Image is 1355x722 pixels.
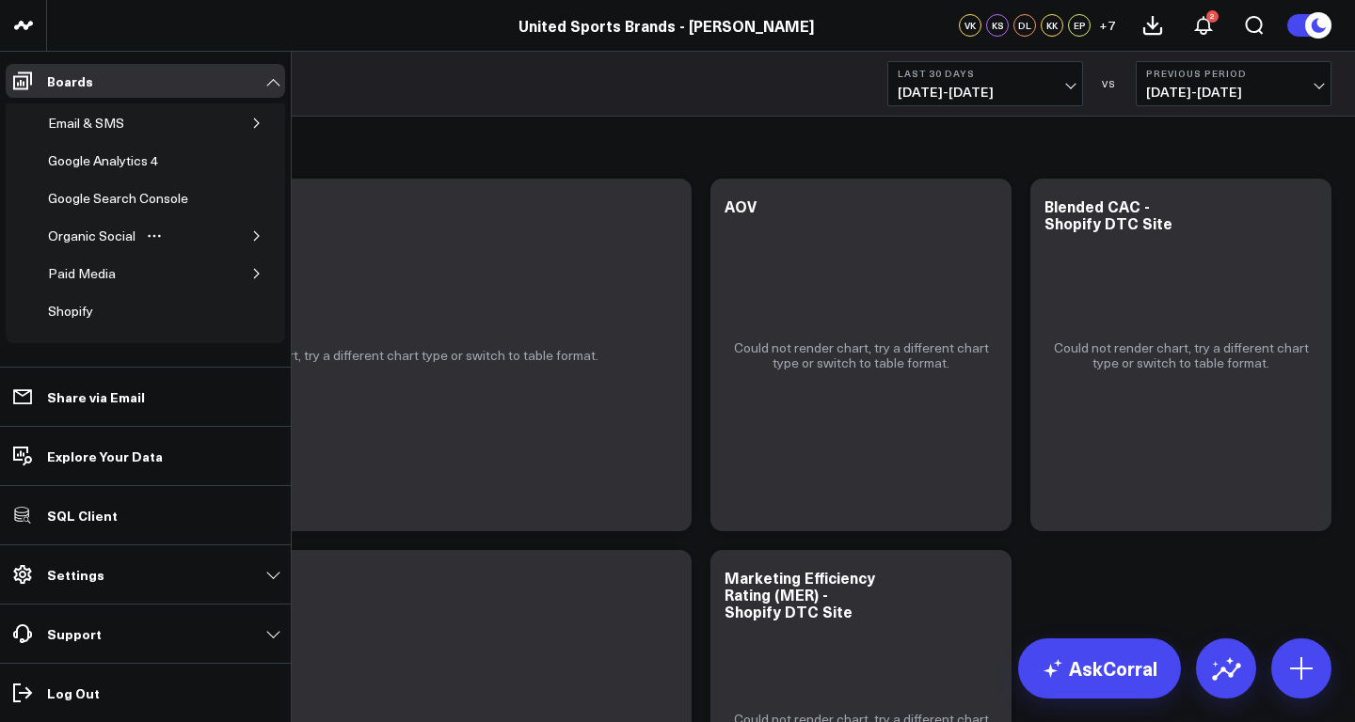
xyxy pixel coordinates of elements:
a: Organic SocialOpen board menu [36,217,176,255]
a: United Sports Brands - [PERSON_NAME] [518,15,814,36]
p: Could not render chart, try a different chart type or switch to table format. [164,348,598,363]
p: Boards [47,73,93,88]
div: Email & SMS [43,112,129,134]
div: VS [1092,78,1126,89]
p: Support [47,626,102,641]
div: KK [1041,14,1063,37]
div: Paid Media [43,262,120,285]
p: Could not render chart, try a different chart type or switch to table format. [1049,340,1313,370]
p: Settings [47,567,104,582]
b: Last 30 Days [898,68,1073,79]
a: Paid MediaOpen board menu [36,255,156,292]
span: [DATE] - [DATE] [1146,85,1321,100]
p: Log Out [47,685,100,700]
div: Blended CAC - Shopify DTC Site [1044,196,1172,233]
div: Google Analytics 4 [43,149,163,172]
div: Sandbox [43,337,105,360]
div: DL [1013,14,1036,37]
div: AOV [725,196,757,216]
a: Log Out [6,676,285,710]
p: Explore Your Data [47,448,163,463]
button: Last 30 Days[DATE]-[DATE] [887,61,1083,106]
p: SQL Client [47,508,118,523]
b: Previous Period [1146,68,1321,79]
a: SandboxOpen board menu [36,330,141,368]
div: Organic Social [43,225,140,247]
div: Shopify [43,300,98,322]
a: SQL Client [6,498,285,532]
span: + 7 [1099,19,1115,32]
div: 2 [1206,10,1219,23]
a: Google Analytics 4Open board menu [36,142,199,180]
a: AskCorral [1018,638,1181,698]
a: Google Search ConsoleOpen board menu [36,180,229,217]
a: ShopifyOpen board menu [36,292,134,330]
div: EP [1068,14,1091,37]
button: Open board menu [140,228,168,243]
span: [DATE] - [DATE] [898,85,1073,100]
p: Could not render chart, try a different chart type or switch to table format. [729,340,993,370]
div: Marketing Efficiency Rating (MER) - Shopify DTC Site [725,567,875,621]
a: Email & SMSOpen board menu [36,104,165,142]
button: +7 [1095,14,1118,37]
div: VK [959,14,981,37]
div: KS [986,14,1009,37]
p: Share via Email [47,389,145,404]
button: Previous Period[DATE]-[DATE] [1136,61,1331,106]
div: Google Search Console [43,187,193,210]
